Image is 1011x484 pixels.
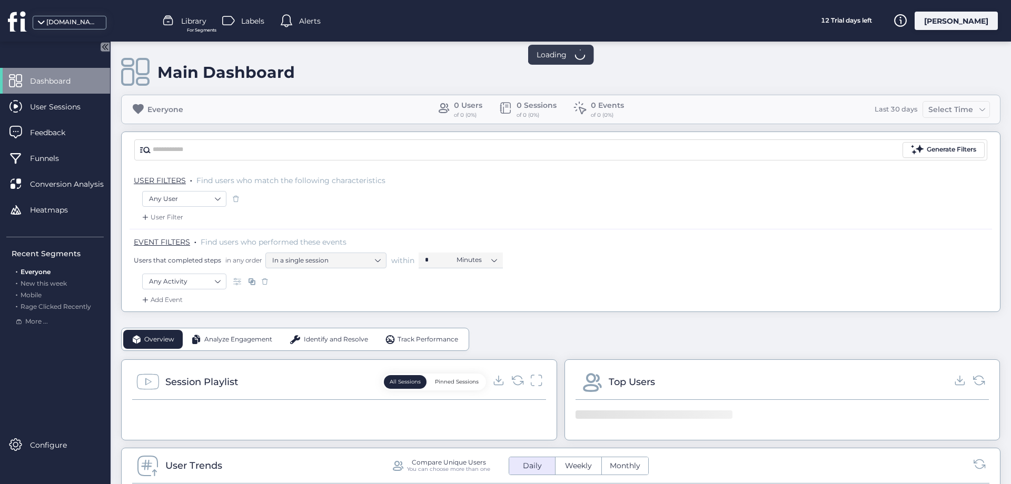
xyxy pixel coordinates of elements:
[602,457,648,475] button: Monthly
[30,127,81,138] span: Feedback
[927,145,976,155] div: Generate Filters
[157,63,295,82] div: Main Dashboard
[299,15,321,27] span: Alerts
[181,15,206,27] span: Library
[16,300,17,310] span: .
[21,268,51,276] span: Everyone
[187,27,216,34] span: For Segments
[384,375,427,389] button: All Sessions
[46,17,99,27] div: [DOMAIN_NAME]
[391,255,414,266] span: within
[915,12,998,30] div: [PERSON_NAME]
[140,295,183,305] div: Add Event
[30,178,120,190] span: Conversion Analysis
[30,204,84,216] span: Heatmaps
[398,335,458,345] span: Track Performance
[25,317,48,327] span: More ...
[165,458,222,473] div: User Trends
[609,375,655,389] div: Top Users
[190,174,192,184] span: .
[149,191,220,207] nz-select-item: Any User
[30,153,75,164] span: Funnels
[21,291,42,299] span: Mobile
[21,302,91,310] span: Rage Clicked Recently
[134,256,221,265] span: Users that completed steps
[204,335,272,345] span: Analyze Engagement
[165,375,238,389] div: Session Playlist
[140,212,183,223] div: User Filter
[457,252,497,268] nz-select-item: Minutes
[21,279,67,287] span: New this week
[16,289,17,299] span: .
[603,460,647,471] span: Monthly
[537,49,567,60] span: Loading
[429,375,484,389] button: Pinned Sessions
[196,176,385,185] span: Find users who match the following characteristics
[149,274,220,289] nz-select-item: Any Activity
[134,176,186,185] span: USER FILTERS
[304,335,368,345] span: Identify and Resolve
[903,142,985,158] button: Generate Filters
[30,75,86,87] span: Dashboard
[556,457,601,475] button: Weekly
[241,15,264,27] span: Labels
[144,335,174,345] span: Overview
[30,439,83,451] span: Configure
[807,12,886,30] div: 12 Trial days left
[30,101,96,113] span: User Sessions
[272,253,380,268] nz-select-item: In a single session
[12,248,104,259] div: Recent Segments
[509,457,555,475] button: Daily
[517,460,548,471] span: Daily
[412,459,486,466] div: Compare Unique Users
[16,277,17,287] span: .
[201,237,346,247] span: Find users who performed these events
[407,466,490,472] div: You can choose more than one
[134,237,190,247] span: EVENT FILTERS
[223,256,262,265] span: in any order
[559,460,598,471] span: Weekly
[16,266,17,276] span: .
[194,235,196,246] span: .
